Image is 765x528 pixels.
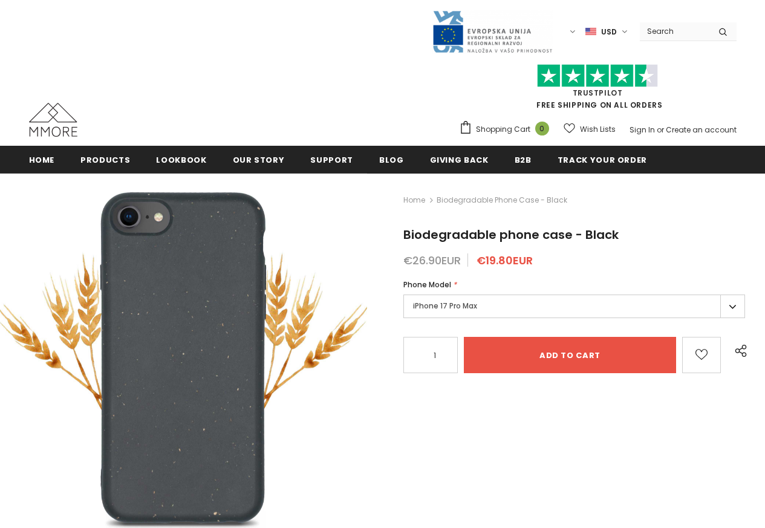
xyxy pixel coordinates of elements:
[666,125,737,135] a: Create an account
[558,154,647,166] span: Track your order
[601,26,617,38] span: USD
[233,146,285,173] a: Our Story
[403,295,745,318] label: iPhone 17 Pro Max
[432,10,553,54] img: Javni Razpis
[310,154,353,166] span: support
[403,253,461,268] span: €26.90EUR
[515,154,532,166] span: B2B
[29,146,55,173] a: Home
[515,146,532,173] a: B2B
[464,337,676,373] input: Add to cart
[403,226,619,243] span: Biodegradable phone case - Black
[459,120,555,139] a: Shopping Cart 0
[379,146,404,173] a: Blog
[29,103,77,137] img: MMORE Cases
[80,146,130,173] a: Products
[657,125,664,135] span: or
[310,146,353,173] a: support
[156,154,206,166] span: Lookbook
[379,154,404,166] span: Blog
[535,122,549,135] span: 0
[233,154,285,166] span: Our Story
[403,279,451,290] span: Phone Model
[156,146,206,173] a: Lookbook
[432,26,553,36] a: Javni Razpis
[430,146,489,173] a: Giving back
[580,123,616,135] span: Wish Lists
[80,154,130,166] span: Products
[430,154,489,166] span: Giving back
[477,253,533,268] span: €19.80EUR
[630,125,655,135] a: Sign In
[459,70,737,110] span: FREE SHIPPING ON ALL ORDERS
[403,193,425,207] a: Home
[640,22,709,40] input: Search Site
[537,64,658,88] img: Trust Pilot Stars
[585,27,596,37] img: USD
[573,88,623,98] a: Trustpilot
[564,119,616,140] a: Wish Lists
[476,123,530,135] span: Shopping Cart
[437,193,567,207] span: Biodegradable phone case - Black
[558,146,647,173] a: Track your order
[29,154,55,166] span: Home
